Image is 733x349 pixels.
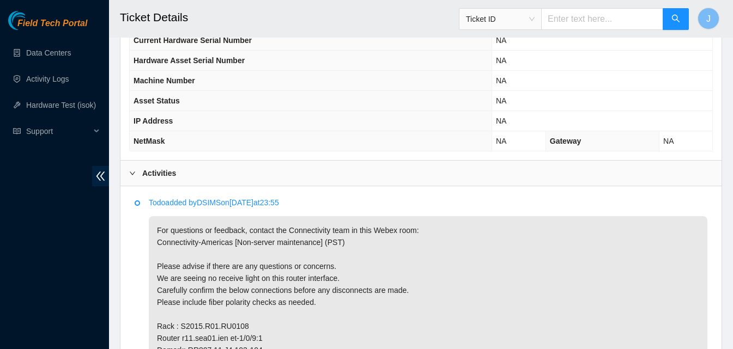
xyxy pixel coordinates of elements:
span: IP Address [134,117,173,125]
span: right [129,170,136,176]
div: Activities [120,161,722,186]
a: Data Centers [26,48,71,57]
span: Ticket ID [466,11,535,27]
span: NetMask [134,137,165,145]
span: NA [496,56,506,65]
span: search [671,14,680,25]
span: NA [496,137,506,145]
b: Activities [142,167,176,179]
span: Hardware Asset Serial Number [134,56,245,65]
a: Akamai TechnologiesField Tech Portal [8,20,87,34]
a: Hardware Test (isok) [26,101,96,109]
img: Akamai Technologies [8,11,55,30]
span: Support [26,120,90,142]
span: NA [496,36,506,45]
p: Todo added by DSIMS on [DATE] at 23:55 [149,197,707,209]
span: Gateway [550,137,581,145]
a: Activity Logs [26,75,69,83]
input: Enter text here... [541,8,663,30]
span: NA [496,117,506,125]
span: NA [663,137,674,145]
button: J [698,8,719,29]
span: NA [496,96,506,105]
span: Current Hardware Serial Number [134,36,252,45]
span: J [706,12,711,26]
span: read [13,127,21,135]
span: Asset Status [134,96,180,105]
span: Machine Number [134,76,195,85]
button: search [663,8,689,30]
span: double-left [92,166,109,186]
span: Field Tech Portal [17,19,87,29]
span: NA [496,76,506,85]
